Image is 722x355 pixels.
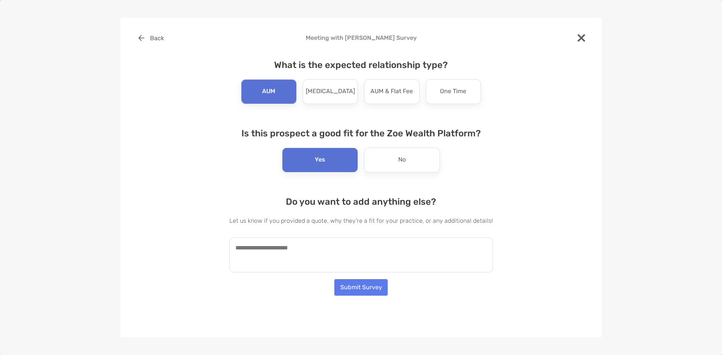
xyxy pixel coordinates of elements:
[370,86,413,98] p: AUM & Flat Fee
[229,128,493,139] h4: Is this prospect a good fit for the Zoe Wealth Platform?
[132,34,590,41] h4: Meeting with [PERSON_NAME] Survey
[398,154,406,166] p: No
[262,86,275,98] p: AUM
[440,86,466,98] p: One Time
[229,196,493,207] h4: Do you want to add anything else?
[306,86,355,98] p: [MEDICAL_DATA]
[229,60,493,70] h4: What is the expected relationship type?
[138,35,144,41] img: button icon
[229,216,493,225] p: Let us know if you provided a quote, why they're a fit for your practice, or any additional details!
[578,34,585,42] img: close modal
[132,30,170,46] button: Back
[334,279,388,296] button: Submit Survey
[315,154,325,166] p: Yes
